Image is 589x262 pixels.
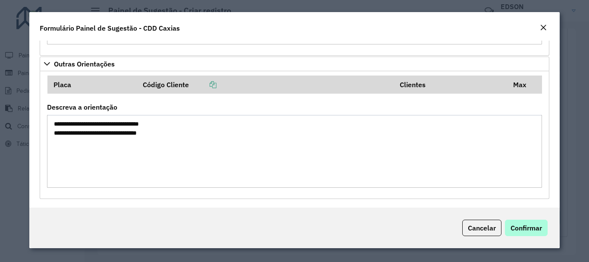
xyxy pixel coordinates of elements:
[189,80,216,89] a: Copiar
[40,71,549,199] div: Outras Orientações
[47,102,117,112] label: Descreva a orientação
[137,76,394,94] th: Código Cliente
[462,220,501,236] button: Cancelar
[505,220,548,236] button: Confirmar
[511,224,542,232] span: Confirmar
[40,23,180,33] h4: Formulário Painel de Sugestão - CDD Caxias
[47,76,137,94] th: Placa
[468,224,496,232] span: Cancelar
[540,24,547,31] em: Fechar
[508,76,542,94] th: Max
[537,22,549,34] button: Close
[394,76,508,94] th: Clientes
[54,60,115,67] span: Outras Orientações
[40,57,549,71] a: Outras Orientações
